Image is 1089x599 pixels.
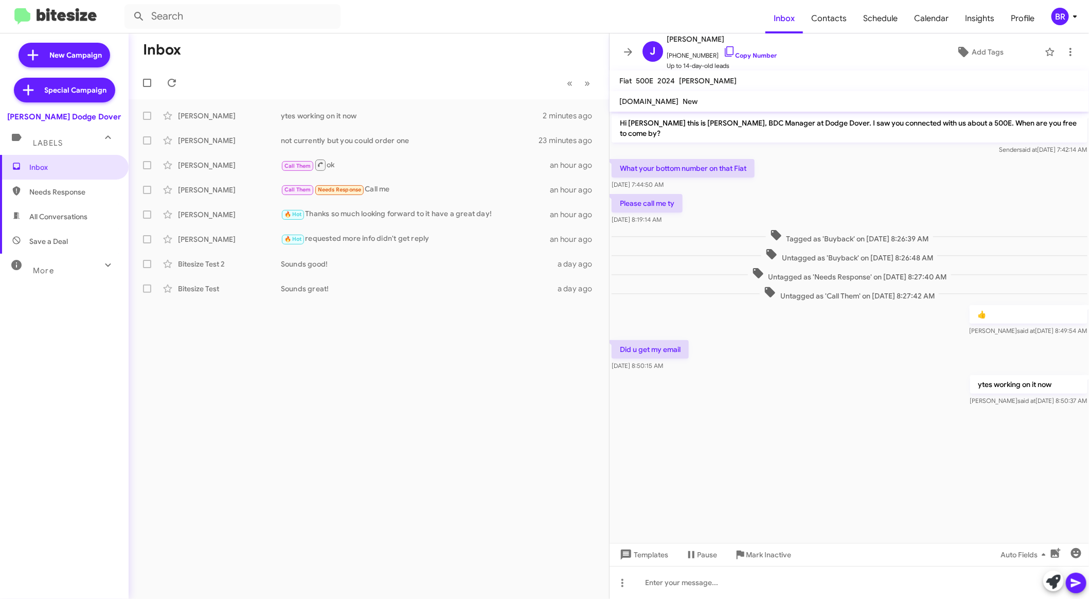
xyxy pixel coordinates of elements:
[746,545,792,564] span: Mark Inactive
[178,284,281,294] div: Bitesize Test
[999,146,1087,153] span: Sender [DATE] 7:42:14 AM
[683,97,698,106] span: New
[612,114,1087,143] p: Hi [PERSON_NAME] this is [PERSON_NAME], BDC Manager at Dodge Dover. I saw you connected with us a...
[1003,4,1043,33] a: Profile
[281,135,539,146] div: not currently but you could order one
[1017,397,1036,404] span: said at
[45,85,107,95] span: Special Campaign
[726,545,800,564] button: Mark Inactive
[178,135,281,146] div: [PERSON_NAME]
[612,194,683,213] p: Please call me ty
[561,73,579,94] button: Previous
[281,158,550,171] div: ok
[723,51,777,59] a: Copy Number
[284,186,311,193] span: Call Them
[178,160,281,170] div: [PERSON_NAME]
[178,185,281,195] div: [PERSON_NAME]
[567,77,573,90] span: «
[29,162,117,172] span: Inbox
[14,78,115,102] a: Special Campaign
[29,236,68,246] span: Save a Deal
[178,259,281,269] div: Bitesize Test 2
[19,43,110,67] a: New Campaign
[612,216,662,223] span: [DATE] 8:19:14 AM
[550,160,600,170] div: an hour ago
[550,185,600,195] div: an hour ago
[284,163,311,169] span: Call Them
[636,76,654,85] span: 500E
[33,266,54,275] span: More
[281,208,550,220] div: Thanks so much looking forward to it have a great day!
[543,111,601,121] div: 2 minutes ago
[33,138,63,148] span: Labels
[618,545,669,564] span: Templates
[612,362,663,369] span: [DATE] 8:50:15 AM
[620,97,679,106] span: [DOMAIN_NAME]
[178,234,281,244] div: [PERSON_NAME]
[29,212,87,222] span: All Conversations
[972,43,1004,61] span: Add Tags
[760,286,939,301] span: Untagged as 'Call Them' on [DATE] 8:27:42 AM
[803,4,855,33] a: Contacts
[765,229,933,244] span: Tagged as 'Buyback' on [DATE] 8:26:39 AM
[281,259,558,269] div: Sounds good!
[550,234,600,244] div: an hour ago
[765,4,803,33] a: Inbox
[667,61,777,71] span: Up to 14-day-old leads
[1017,327,1035,334] span: said at
[281,233,550,245] div: requested more info didn't get reply
[957,4,1003,33] a: Insights
[969,327,1087,334] span: [PERSON_NAME] [DATE] 8:49:54 AM
[667,45,777,61] span: [PHONE_NUMBER]
[178,111,281,121] div: [PERSON_NAME]
[318,186,362,193] span: Needs Response
[539,135,601,146] div: 23 minutes ago
[1001,545,1050,564] span: Auto Fields
[919,43,1040,61] button: Add Tags
[562,73,597,94] nav: Page navigation example
[620,76,632,85] span: Fiat
[49,50,102,60] span: New Campaign
[29,187,117,197] span: Needs Response
[667,33,777,45] span: [PERSON_NAME]
[612,159,755,178] p: What your bottom number on that Fiat
[1019,146,1037,153] span: said at
[558,284,601,294] div: a day ago
[143,42,181,58] h1: Inbox
[178,209,281,220] div: [PERSON_NAME]
[761,248,937,263] span: Untagged as 'Buyback' on [DATE] 8:26:48 AM
[855,4,906,33] a: Schedule
[677,545,726,564] button: Pause
[612,340,689,359] p: Did u get my email
[650,43,655,60] span: J
[550,209,600,220] div: an hour ago
[680,76,737,85] span: [PERSON_NAME]
[281,111,543,121] div: ytes working on it now
[747,267,951,282] span: Untagged as 'Needs Response' on [DATE] 8:27:40 AM
[281,284,558,294] div: Sounds great!
[558,259,601,269] div: a day ago
[610,545,677,564] button: Templates
[992,545,1058,564] button: Auto Fields
[585,77,591,90] span: »
[969,305,1087,324] p: 👍
[124,4,341,29] input: Search
[612,181,664,188] span: [DATE] 7:44:50 AM
[906,4,957,33] a: Calendar
[698,545,718,564] span: Pause
[970,375,1087,394] p: ytes working on it now
[579,73,597,94] button: Next
[284,236,302,242] span: 🔥 Hot
[8,112,121,122] div: [PERSON_NAME] Dodge Dover
[281,184,550,196] div: Call me
[1043,8,1078,25] button: BR
[970,397,1087,404] span: [PERSON_NAME] [DATE] 8:50:37 AM
[658,76,675,85] span: 2024
[1051,8,1069,25] div: BR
